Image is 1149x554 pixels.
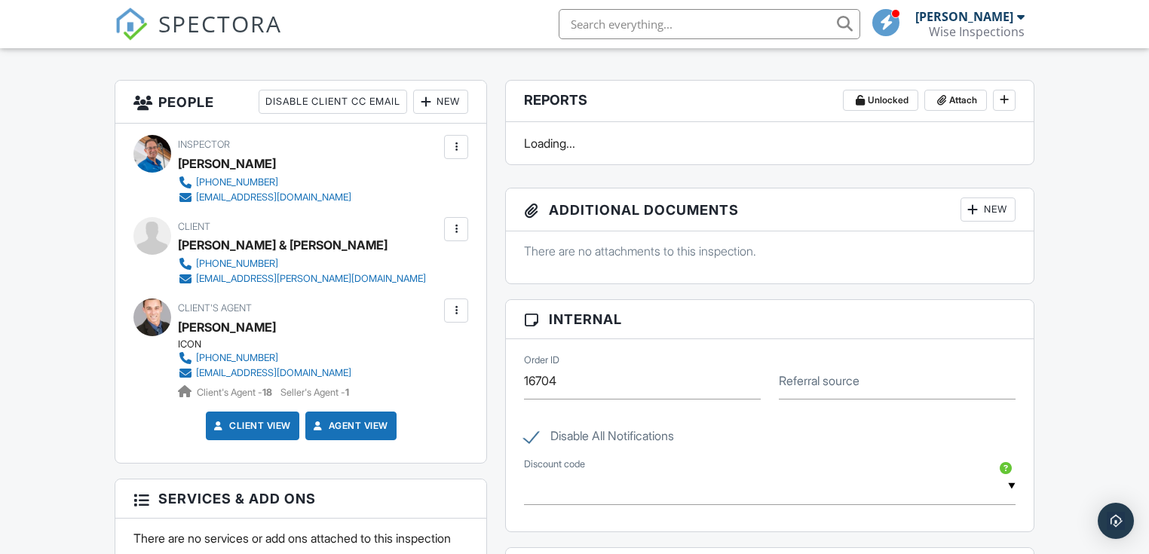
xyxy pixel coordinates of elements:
div: [PERSON_NAME] & [PERSON_NAME] [178,234,388,256]
h3: Internal [506,300,1033,339]
span: SPECTORA [158,8,282,39]
span: Seller's Agent - [280,387,349,398]
a: [EMAIL_ADDRESS][PERSON_NAME][DOMAIN_NAME] [178,271,426,286]
h3: People [115,81,486,124]
div: [PHONE_NUMBER] [196,352,278,364]
a: [PHONE_NUMBER] [178,350,351,366]
a: SPECTORA [115,20,282,52]
div: New [961,197,1016,222]
div: [EMAIL_ADDRESS][DOMAIN_NAME] [196,367,351,379]
div: Wise Inspections [929,24,1025,39]
div: [PERSON_NAME] [915,9,1013,24]
div: [PERSON_NAME] [178,152,276,175]
a: [PERSON_NAME] [178,316,276,338]
a: Agent View [311,418,388,433]
strong: 18 [262,387,272,398]
label: Order ID [524,354,559,367]
a: [EMAIL_ADDRESS][DOMAIN_NAME] [178,366,351,381]
div: ICON [178,338,363,350]
span: Client [178,221,210,232]
label: Disable All Notifications [524,429,674,448]
div: Disable Client CC Email [259,90,407,114]
span: Client's Agent - [197,387,274,398]
div: [PHONE_NUMBER] [196,176,278,188]
a: [EMAIL_ADDRESS][DOMAIN_NAME] [178,190,351,205]
span: Client's Agent [178,302,252,314]
p: There are no attachments to this inspection. [524,243,1015,259]
input: Search everything... [559,9,860,39]
div: [EMAIL_ADDRESS][PERSON_NAME][DOMAIN_NAME] [196,273,426,285]
label: Discount code [524,458,585,471]
div: Open Intercom Messenger [1098,503,1134,539]
a: [PHONE_NUMBER] [178,256,426,271]
a: [PHONE_NUMBER] [178,175,351,190]
div: [PHONE_NUMBER] [196,258,278,270]
strong: 1 [345,387,349,398]
img: The Best Home Inspection Software - Spectora [115,8,148,41]
div: New [413,90,468,114]
label: Referral source [779,372,859,389]
div: [EMAIL_ADDRESS][DOMAIN_NAME] [196,191,351,204]
span: Inspector [178,139,230,150]
h3: Additional Documents [506,188,1033,231]
h3: Services & Add ons [115,479,486,519]
a: Client View [211,418,291,433]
